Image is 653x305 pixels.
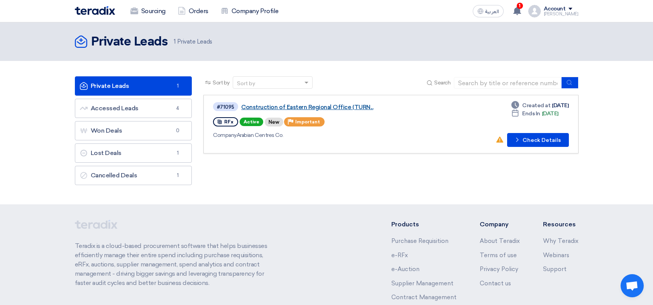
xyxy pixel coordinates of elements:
h2: Private Leads [91,34,168,50]
span: 0 [173,127,182,135]
span: Important [295,119,320,125]
span: Sort by [213,79,230,87]
a: Contract Management [391,294,457,301]
div: Arabian Centres Co. [213,131,436,139]
button: Check Details [507,133,569,147]
span: Active [240,118,263,126]
a: Private Leads1 [75,76,192,96]
div: Account [544,6,566,12]
div: #71095 [217,104,234,110]
a: Why Teradix [543,238,579,244]
button: العربية [473,5,504,17]
a: About Teradix [480,238,520,244]
a: Open chat [621,274,644,297]
a: e-Auction [391,266,420,273]
div: [DATE] [511,101,568,110]
span: Ends In [522,110,540,118]
a: Webinars [543,252,569,259]
span: العربية [485,9,499,14]
span: 1 [174,38,176,45]
input: Search by title or reference number [454,77,562,89]
span: 4 [173,104,182,112]
a: Accessed Leads4 [75,99,192,118]
a: Purchase Requisition [391,238,448,244]
li: Company [480,220,520,229]
a: Sourcing [124,3,172,20]
a: Construction of Eastern Regional Office (TURN... [241,104,434,111]
span: 1 [517,3,523,9]
div: [PERSON_NAME] [544,12,579,16]
li: Resources [543,220,579,229]
span: Company [213,132,237,138]
a: Privacy Policy [480,266,518,273]
img: profile_test.png [528,5,541,17]
a: Won Deals0 [75,121,192,140]
div: Sort by [237,79,255,88]
a: Lost Deals1 [75,143,192,163]
span: 1 [173,82,182,90]
a: Contact us [480,280,511,287]
span: 1 [173,172,182,179]
span: RFx [224,119,233,125]
a: Terms of use [480,252,517,259]
span: 1 [173,149,182,157]
a: Company Profile [215,3,285,20]
span: Created at [522,101,550,110]
div: [DATE] [511,110,558,118]
a: Supplier Management [391,280,453,287]
span: Search [434,79,450,87]
a: e-RFx [391,252,408,259]
img: Teradix logo [75,6,115,15]
a: Support [543,266,567,273]
a: Cancelled Deals1 [75,166,192,185]
li: Products [391,220,457,229]
p: Teradix is a cloud-based procurement software that helps businesses efficiently manage their enti... [75,241,276,288]
span: Private Leads [174,37,212,46]
a: Orders [172,3,215,20]
div: New [265,118,283,126]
